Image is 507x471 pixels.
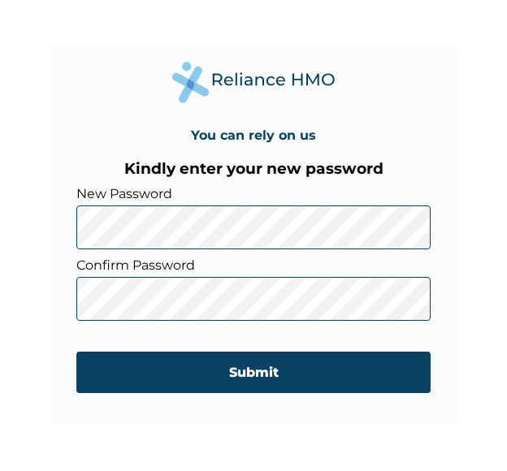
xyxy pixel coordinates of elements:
label: Confirm Password [76,257,431,273]
img: Reliance Health's Logo [172,62,335,103]
h4: You can rely on us [191,127,316,143]
label: New Password [76,186,431,201]
h3: Kindly enter your new password [76,159,431,178]
input: Submit [76,352,431,393]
